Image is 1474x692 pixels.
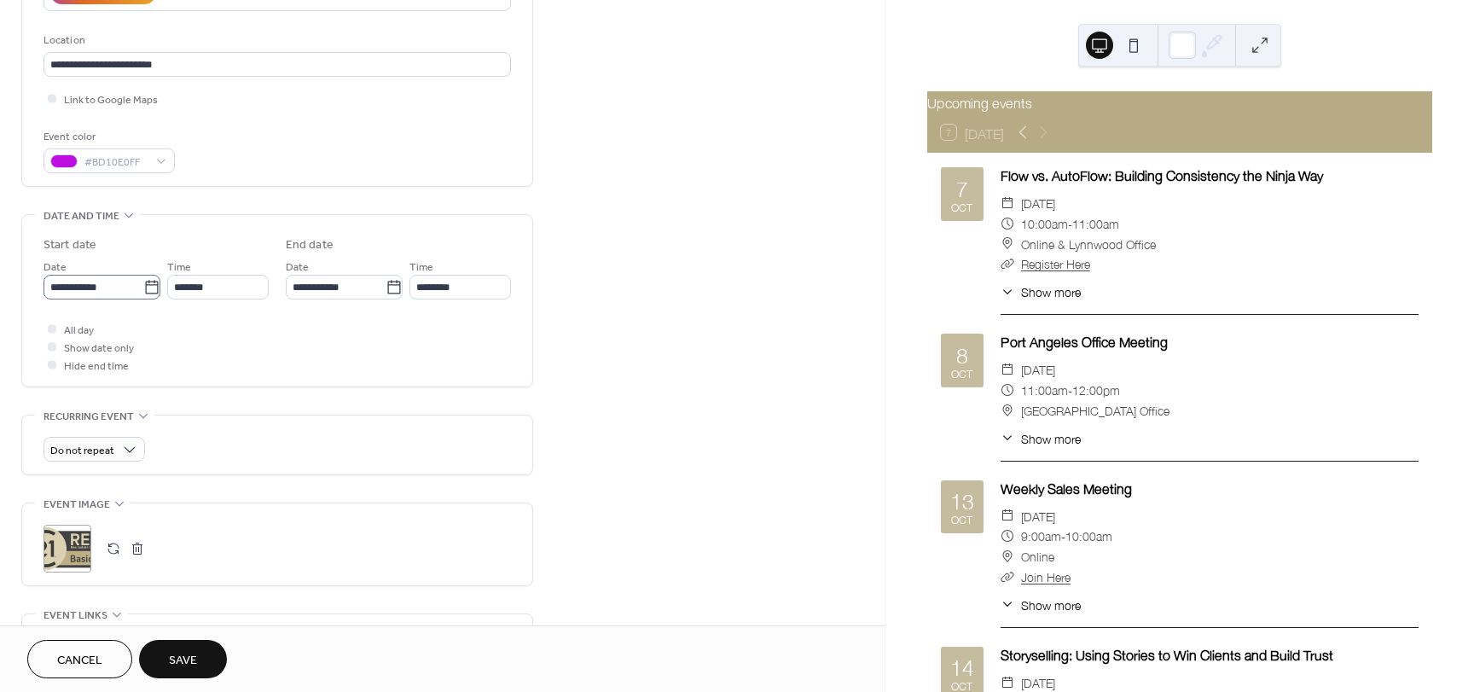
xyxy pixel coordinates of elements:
[1061,526,1065,546] span: -
[286,259,309,276] span: Date
[139,640,227,678] button: Save
[1001,429,1014,447] div: ​
[1021,565,1071,587] a: Join Here
[1001,641,1333,666] a: Storyselling: Using Stories to Win Clients and Build Trust
[44,607,107,625] span: Event links
[1001,526,1014,546] div: ​
[1021,429,1081,447] span: Show more
[1001,546,1014,567] div: ​
[927,91,1432,112] div: Upcoming events
[950,655,974,677] div: 14
[1001,596,1081,613] button: ​Show more
[1021,213,1068,234] span: 10:00am
[1072,380,1120,400] span: 12:00pm
[169,652,197,670] span: Save
[1021,252,1090,274] a: Register Here
[1021,546,1054,567] span: Online
[1065,526,1112,546] span: 10:00am
[44,496,110,514] span: Event image
[1068,213,1072,234] span: -
[1001,193,1014,213] div: ​
[1021,380,1068,400] span: 11:00am
[1001,567,1014,587] div: ​
[44,408,134,426] span: Recurring event
[1068,380,1072,400] span: -
[1021,234,1156,254] span: Online & Lynnwood Office
[1001,161,1323,187] a: Flow vs. AutoFlow: Building Consistency the Ninja Way
[1001,282,1081,300] button: ​Show more
[1001,596,1014,613] div: ​
[950,489,974,510] div: 13
[1001,213,1014,234] div: ​
[1021,506,1055,526] span: [DATE]
[1001,474,1132,500] a: Weekly Sales Meeting
[64,358,129,375] span: Hide end time
[956,343,968,364] div: 8
[57,652,102,670] span: Cancel
[1001,506,1014,526] div: ​
[1021,282,1081,300] span: Show more
[409,259,433,276] span: Time
[44,236,96,254] div: Start date
[1001,330,1419,351] div: Port Angeles Office Meeting
[64,340,134,358] span: Show date only
[1001,380,1014,400] div: ​
[44,525,91,573] div: ;
[1021,400,1169,421] span: [GEOGRAPHIC_DATA] Office
[27,640,132,678] button: Cancel
[951,514,972,525] div: Oct
[44,259,67,276] span: Date
[1001,359,1014,380] div: ​
[44,32,508,49] div: Location
[1001,282,1014,300] div: ​
[1021,359,1055,380] span: [DATE]
[64,91,158,109] span: Link to Google Maps
[1001,429,1081,447] button: ​Show more
[1001,400,1014,421] div: ​
[951,680,972,691] div: Oct
[1021,193,1055,213] span: [DATE]
[951,368,972,379] div: Oct
[50,441,114,461] span: Do not repeat
[84,154,148,172] span: #BD10E0FF
[64,322,94,340] span: All day
[44,207,119,225] span: Date and time
[1021,526,1061,546] span: 9:00am
[44,128,171,146] div: Event color
[956,177,968,198] div: 7
[1001,253,1014,274] div: ​
[951,201,972,212] div: Oct
[1001,234,1014,254] div: ​
[1021,596,1081,613] span: Show more
[167,259,191,276] span: Time
[286,236,334,254] div: End date
[1072,213,1119,234] span: 11:00am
